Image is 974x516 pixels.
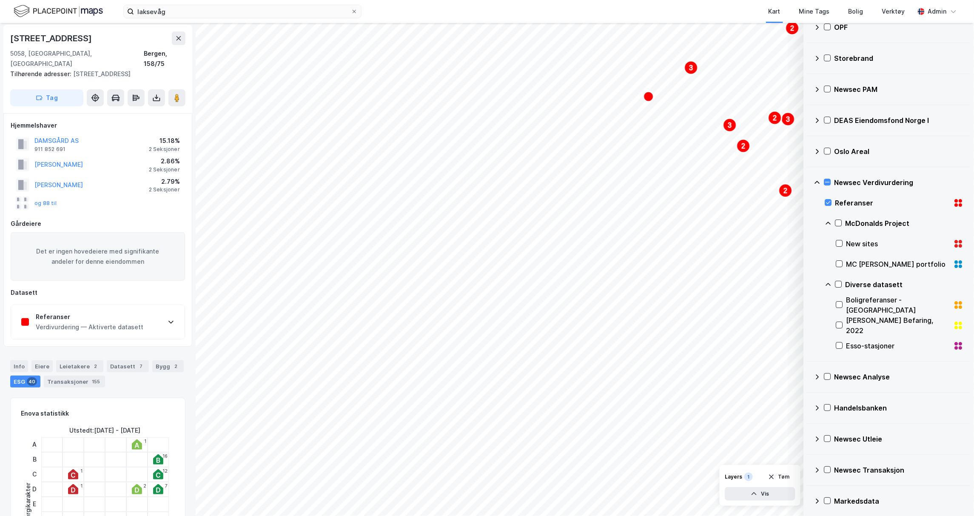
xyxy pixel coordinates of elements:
div: 2 Seksjoner [149,166,180,173]
div: 2.79% [149,177,180,187]
div: Verdivurdering — Aktiverte datasett [36,322,143,332]
div: 2 [172,362,180,371]
div: Handelsbanken [834,403,964,413]
div: [STREET_ADDRESS] [10,31,94,45]
div: McDonalds Project [846,218,964,228]
text: 3 [689,64,693,71]
div: 155 [90,377,102,386]
div: 2 Seksjoner [149,186,180,193]
button: Vis [725,487,795,501]
div: 1 [744,473,753,481]
div: Bergen, 158/75 [144,48,185,69]
div: Info [10,360,28,372]
div: E [29,497,40,512]
div: A [29,437,40,452]
text: 3 [786,116,790,123]
div: ESG [10,376,40,388]
div: 1 [80,483,83,488]
div: 16 [162,453,168,459]
div: Leietakere [56,360,103,372]
div: Oslo Areal [834,146,964,157]
div: Datasett [11,288,185,298]
div: Admin [928,6,947,17]
div: Det er ingen hovedeiere med signifikante andeler for denne eiendommen [11,232,185,281]
div: Referanser [835,198,950,208]
div: Layers [725,473,743,480]
div: Markedsdata [834,496,964,506]
div: Map marker [684,61,698,74]
div: Newsec Verdivurdering [834,177,964,188]
div: 40 [27,377,37,386]
text: 3 [728,122,732,129]
div: Bygg [152,360,184,372]
div: Newsec Analyse [834,372,964,382]
div: 911 852 691 [34,146,66,153]
div: Diverse datasett [846,279,964,290]
div: 2 Seksjoner [149,146,180,153]
div: [PERSON_NAME] Befaring, 2022 [846,315,950,336]
div: Boligreferanser - [GEOGRAPHIC_DATA] [846,295,950,315]
div: Verktøy [882,6,905,17]
div: C [29,467,40,482]
div: 15.18% [149,136,180,146]
div: Gårdeiere [11,219,185,229]
text: 2 [791,25,795,32]
div: 7 [165,483,168,488]
div: Storebrand [834,53,964,63]
input: Søk på adresse, matrikkel, gårdeiere, leietakere eller personer [134,5,351,18]
div: New sites [846,239,950,249]
div: 2 [91,362,100,371]
div: Newsec Transaksjon [834,465,964,475]
img: logo.f888ab2527a4732fd821a326f86c7f29.svg [14,4,103,19]
div: Map marker [737,139,750,153]
div: Hjemmelshaver [11,120,185,131]
text: 2 [742,143,746,150]
div: Map marker [781,112,795,126]
div: Bolig [849,6,863,17]
div: Map marker [644,91,654,102]
div: Kart [769,6,780,17]
div: Map marker [779,184,792,197]
div: Transaksjoner [44,376,105,388]
div: DEAS Eiendomsfond Norge I [834,115,964,125]
div: OPF [834,22,964,32]
div: Kontrollprogram for chat [931,475,974,516]
text: 2 [773,114,777,122]
div: 1 [80,468,83,473]
div: Map marker [786,21,799,35]
div: Esso-stasjoner [846,341,950,351]
div: Newsec PAM [834,84,964,94]
div: [STREET_ADDRESS] [10,69,179,79]
div: 12 [162,468,168,473]
div: Map marker [723,118,737,132]
div: Enova statistikk [21,408,69,419]
text: 2 [784,187,788,194]
span: Tilhørende adresser: [10,70,73,77]
div: MC [PERSON_NAME] portfolio [846,259,950,269]
div: Mine Tags [799,6,830,17]
div: 7 [137,362,145,371]
button: Tag [10,89,83,106]
div: 5058, [GEOGRAPHIC_DATA], [GEOGRAPHIC_DATA] [10,48,144,69]
button: Tøm [763,470,795,484]
div: Datasett [107,360,149,372]
div: B [29,452,40,467]
div: Referanser [36,312,143,322]
div: Utstedt : [DATE] - [DATE] [70,425,141,436]
div: Map marker [768,111,782,125]
iframe: Chat Widget [931,475,974,516]
div: Eiere [31,360,53,372]
div: D [29,482,40,497]
div: 2 [143,483,146,488]
div: 1 [144,439,146,444]
div: 2.86% [149,156,180,166]
div: Newsec Utleie [834,434,964,444]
